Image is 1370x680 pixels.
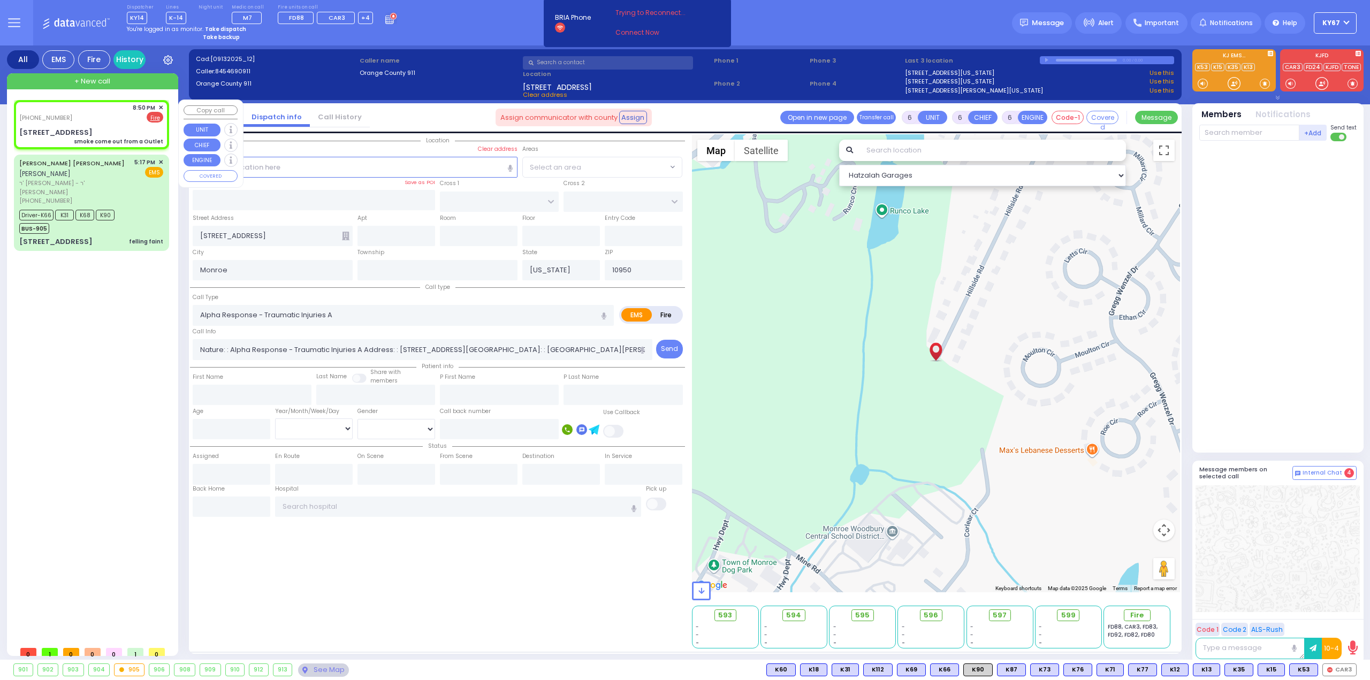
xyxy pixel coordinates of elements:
div: BLS [1097,663,1124,676]
span: 593 [718,610,732,621]
div: K66 [930,663,959,676]
span: Phone 1 [714,56,806,65]
div: BLS [1289,663,1318,676]
span: BUS-905 [19,223,49,234]
span: [09132025_12] [210,55,255,63]
span: - [696,631,699,639]
h5: Message members on selected call [1199,466,1292,480]
span: BRIA Phone [555,13,591,22]
label: Street Address [193,214,234,223]
label: Back Home [193,485,225,493]
div: See map [298,663,348,677]
div: K31 [832,663,859,676]
div: 910 [226,664,245,676]
a: Use this [1150,77,1174,86]
span: - [970,623,973,631]
a: [STREET_ADDRESS][PERSON_NAME][US_STATE] [905,86,1043,95]
div: smoke come out from a Outlet [74,137,163,146]
label: Cad: [196,55,356,64]
a: Connect Now [615,28,700,37]
label: Fire units on call [278,4,374,11]
button: KY67 [1314,12,1357,34]
span: Patient info [416,362,459,370]
button: CHIEF [968,111,998,124]
div: K76 [1063,663,1092,676]
span: - [833,623,836,631]
a: Use this [1150,86,1174,95]
span: Status [423,442,452,450]
label: KJ EMS... [1192,53,1276,60]
label: Fire [651,308,681,322]
span: KY14 [127,12,147,24]
span: Fire [1130,610,1144,621]
button: Notifications [1255,109,1311,121]
div: EMS [42,50,74,69]
button: Code-1 [1052,111,1084,124]
span: You're logged in as monitor. [127,25,203,33]
span: K68 [75,210,94,220]
label: Call Type [193,293,218,302]
span: [STREET_ADDRESS] [523,82,592,90]
span: [PHONE_NUMBER] [19,196,72,205]
span: K31 [55,210,74,220]
span: - [970,631,973,639]
div: BLS [863,663,893,676]
a: K35 [1226,63,1240,71]
div: BLS [1193,663,1220,676]
span: 597 [993,610,1007,621]
img: comment-alt.png [1295,471,1300,476]
span: - [696,623,699,631]
button: Covered [1086,111,1118,124]
label: P Last Name [564,373,599,381]
span: Clear address [523,90,567,99]
span: - [970,639,973,647]
small: Share with [370,368,401,376]
label: Floor [522,214,535,223]
span: Assign communicator with county [500,112,618,123]
span: - [902,639,905,647]
img: Google [695,578,730,592]
button: COVERED [184,170,238,182]
span: - [764,623,767,631]
a: K15 [1211,63,1224,71]
div: 913 [273,664,292,676]
a: KJFD [1323,63,1341,71]
label: Location [523,70,710,79]
label: Use Callback [603,408,640,417]
div: BLS [1224,663,1253,676]
a: Call History [310,112,370,122]
u: Fire [150,114,160,122]
span: 8:50 PM [133,104,155,112]
button: Copy call [184,105,238,116]
div: 908 [174,664,195,676]
label: Age [193,407,203,416]
span: [PERSON_NAME] [19,169,71,178]
label: On Scene [357,452,384,461]
span: - [833,631,836,639]
div: All [7,50,39,69]
strong: Take dispatch [205,25,246,33]
span: - [902,623,905,631]
label: Clear address [478,145,517,154]
label: Apt [357,214,367,223]
button: Show street map [697,140,735,161]
span: 595 [855,610,870,621]
span: ✕ [158,158,163,167]
span: - [696,639,699,647]
span: Notifications [1210,18,1253,28]
a: [PERSON_NAME] [PERSON_NAME] [19,159,125,167]
span: 1 [127,648,143,656]
label: Orange County 911 [196,79,356,88]
button: Transfer call [857,111,896,124]
button: CHIEF [184,139,220,151]
label: Caller name [360,56,520,65]
span: Phone 4 [810,79,902,88]
span: FD88 [289,13,304,22]
button: Send [656,340,683,358]
button: Code 1 [1196,623,1220,636]
span: 0 [149,648,165,656]
div: K12 [1161,663,1189,676]
span: members [370,377,398,385]
span: - [764,631,767,639]
label: Call Info [193,327,216,336]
